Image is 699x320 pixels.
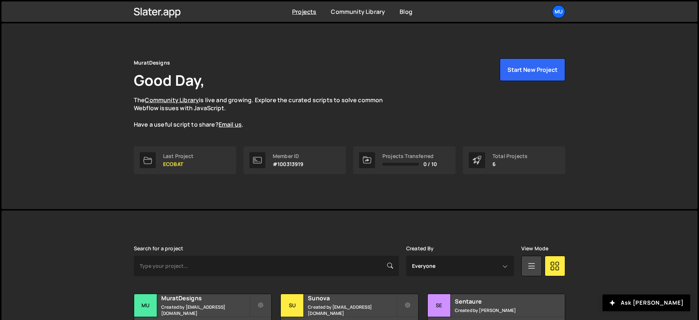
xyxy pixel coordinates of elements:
input: Type your project... [134,256,399,276]
h2: MuratDesigns [161,294,249,302]
a: Mu [552,5,565,18]
label: Search for a project [134,246,183,251]
small: Created by [PERSON_NAME] [455,307,543,313]
h2: Sentaure [455,297,543,305]
p: #100313919 [273,161,304,167]
div: Su [281,294,304,317]
label: Created By [406,246,434,251]
a: Last Project ECOBAT [134,146,236,174]
small: Created by [EMAIL_ADDRESS][DOMAIN_NAME] [308,304,396,316]
small: Created by [EMAIL_ADDRESS][DOMAIN_NAME] [161,304,249,316]
div: Total Projects [492,153,528,159]
a: Blog [400,8,412,16]
div: MuratDesigns [134,58,170,67]
button: Ask [PERSON_NAME] [602,294,690,311]
a: Email us [219,120,242,128]
p: The is live and growing. Explore the curated scripts to solve common Webflow issues with JavaScri... [134,96,397,129]
h2: Sunova [308,294,396,302]
label: View Mode [521,246,548,251]
button: Start New Project [500,58,565,81]
span: 0 / 10 [423,161,437,167]
div: Member ID [273,153,304,159]
div: Last Project [163,153,193,159]
p: 6 [492,161,528,167]
a: Community Library [331,8,385,16]
div: Mu [134,294,157,317]
p: ECOBAT [163,161,193,167]
div: Se [428,294,451,317]
a: Community Library [145,96,199,104]
div: Projects Transferred [382,153,437,159]
a: Projects [292,8,316,16]
h1: Good Day, [134,70,205,90]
